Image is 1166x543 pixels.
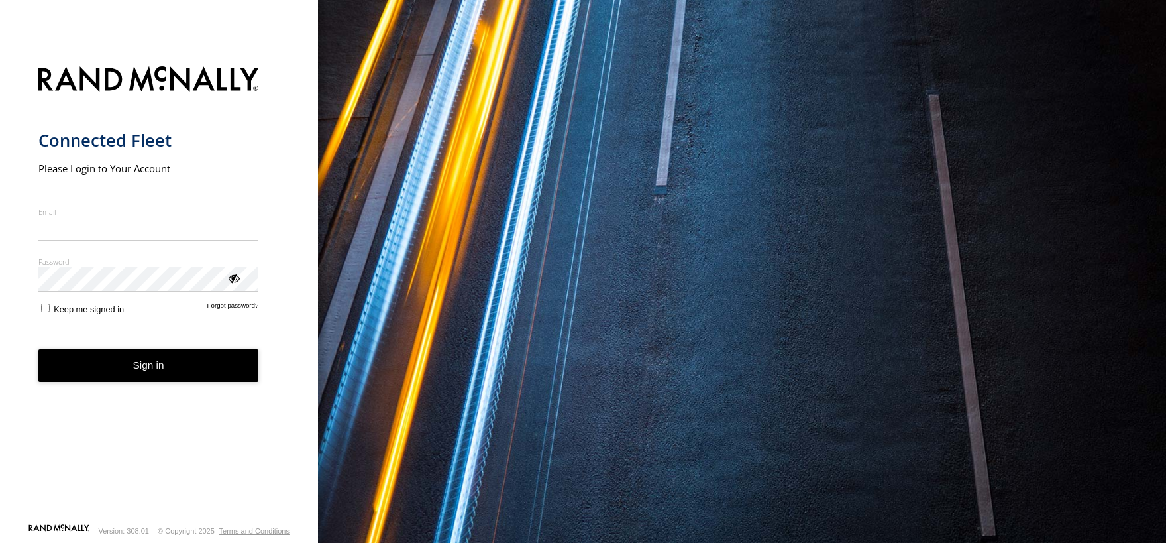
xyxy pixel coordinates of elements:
input: Keep me signed in [41,304,50,312]
button: Sign in [38,349,259,382]
div: © Copyright 2025 - [158,527,290,535]
h1: Connected Fleet [38,129,259,151]
a: Forgot password? [207,302,259,314]
form: main [38,58,280,523]
a: Visit our Website [28,524,89,538]
label: Email [38,207,259,217]
h2: Please Login to Your Account [38,162,259,175]
div: ViewPassword [227,271,240,284]
div: Version: 308.01 [99,527,149,535]
label: Password [38,257,259,267]
a: Terms and Conditions [219,527,290,535]
img: Rand McNally [38,64,259,97]
span: Keep me signed in [54,304,124,314]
